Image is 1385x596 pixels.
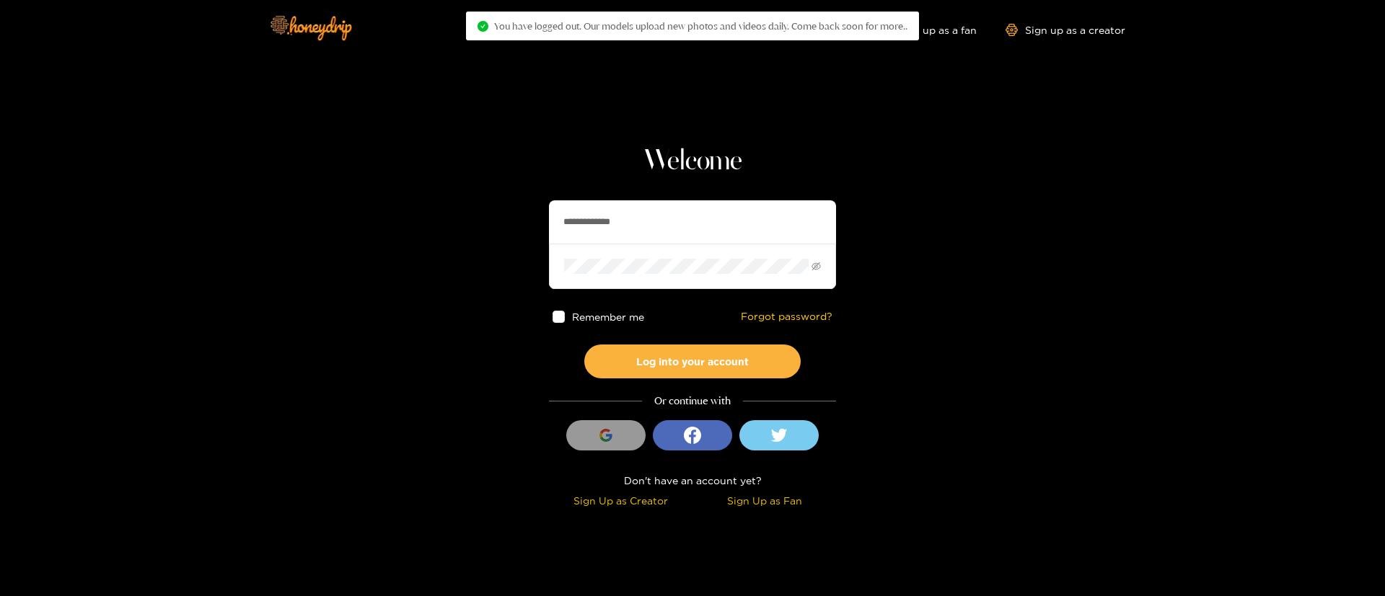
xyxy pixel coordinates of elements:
span: eye-invisible [812,262,821,271]
span: Remember me [572,311,644,322]
button: Log into your account [584,344,801,378]
a: Sign up as a creator [1006,24,1125,36]
div: Don't have an account yet? [549,472,836,489]
div: Sign Up as Creator [553,492,689,509]
span: You have logged out. Our models upload new photos and videos daily. Come back soon for more.. [494,20,907,32]
a: Forgot password? [741,311,832,323]
div: Or continue with [549,393,836,409]
h1: Welcome [549,144,836,179]
div: Sign Up as Fan [696,492,832,509]
a: Sign up as a fan [878,24,977,36]
span: check-circle [478,21,488,32]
